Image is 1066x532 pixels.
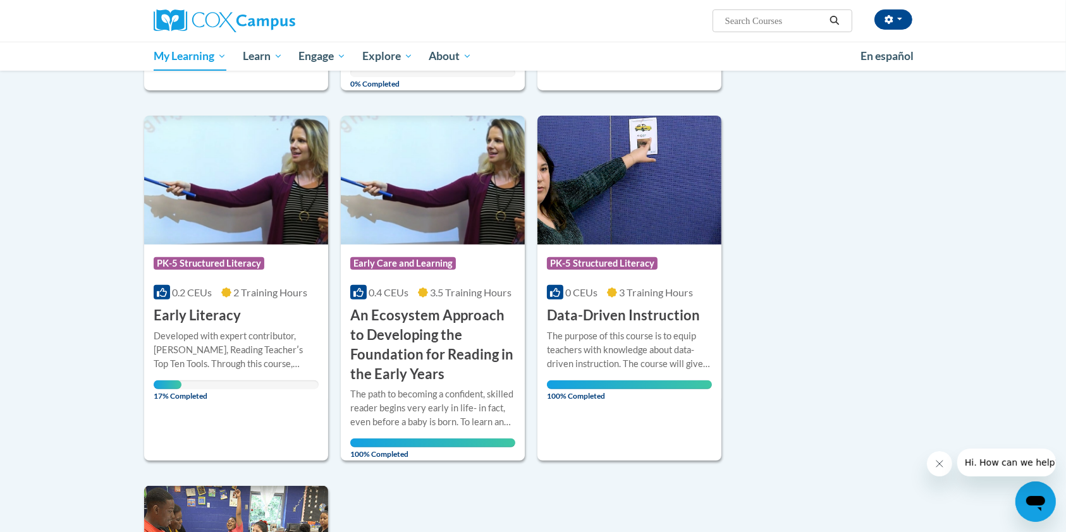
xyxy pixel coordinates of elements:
[350,438,515,447] div: Your progress
[145,42,235,71] a: My Learning
[861,49,914,63] span: En español
[547,306,700,325] h3: Data-Driven Instruction
[430,286,512,298] span: 3.5 Training Hours
[362,49,413,64] span: Explore
[172,286,212,298] span: 0.2 CEUs
[144,116,328,245] img: Course Logo
[1015,481,1056,522] iframe: Button to launch messaging window
[290,42,354,71] a: Engage
[724,13,825,28] input: Search Courses
[154,380,181,389] div: Your progress
[154,49,226,64] span: My Learning
[341,116,525,461] a: Course LogoEarly Care and Learning0.4 CEUs3.5 Training Hours An Ecosystem Approach to Developing ...
[825,13,844,28] button: Search
[154,9,394,32] a: Cox Campus
[144,116,328,461] a: Course LogoPK-5 Structured Literacy0.2 CEUs2 Training Hours Early LiteracyDeveloped with expert c...
[154,257,264,270] span: PK-5 Structured Literacy
[354,42,421,71] a: Explore
[350,438,515,459] span: 100% Completed
[243,49,283,64] span: Learn
[369,286,408,298] span: 0.4 CEUs
[547,380,712,389] div: Your progress
[235,42,291,71] a: Learn
[537,116,721,461] a: Course LogoPK-5 Structured Literacy0 CEUs3 Training Hours Data-Driven InstructionThe purpose of t...
[154,380,181,401] span: 17% Completed
[8,9,102,19] span: Hi. How can we help?
[547,257,658,270] span: PK-5 Structured Literacy
[154,329,319,371] div: Developed with expert contributor, [PERSON_NAME], Reading Teacherʹs Top Ten Tools. Through this c...
[154,306,241,325] h3: Early Literacy
[429,49,472,64] span: About
[927,451,952,476] iframe: Close message
[547,380,712,401] span: 100% Completed
[350,257,456,270] span: Early Care and Learning
[350,387,515,429] div: The path to becoming a confident, skilled reader begins very early in life- in fact, even before ...
[852,43,922,70] a: En español
[537,116,721,245] img: Course Logo
[298,49,346,64] span: Engage
[154,9,295,32] img: Cox Campus
[957,449,1056,476] iframe: Message from company
[233,286,307,298] span: 2 Training Hours
[547,329,712,371] div: The purpose of this course is to equip teachers with knowledge about data-driven instruction. The...
[135,42,931,71] div: Main menu
[619,286,693,298] span: 3 Training Hours
[421,42,481,71] a: About
[565,286,597,298] span: 0 CEUs
[874,9,912,30] button: Account Settings
[350,306,515,384] h3: An Ecosystem Approach to Developing the Foundation for Reading in the Early Years
[341,116,525,245] img: Course Logo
